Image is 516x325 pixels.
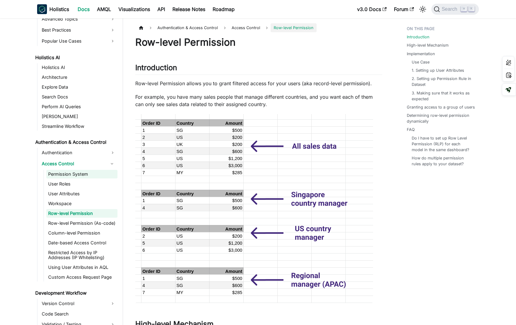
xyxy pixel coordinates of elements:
a: Version Control [40,299,117,308]
a: 3. Making sure that it works as expected [412,90,473,102]
a: Development Workflow [33,289,117,297]
a: Custom Access Request Page [46,273,117,281]
a: Workspace [46,199,117,208]
a: FAQ [407,127,415,132]
a: Release Notes [169,4,209,14]
a: Row-level Permission (As-code) [46,219,117,227]
a: Authentication & Access Control [33,138,117,147]
a: User Roles [46,180,117,188]
kbd: ⌘ [461,6,467,12]
nav: Docs sidebar [31,18,123,325]
a: Holistics AI [33,53,117,62]
img: Holistics [37,4,47,14]
span: Authentication & Access Control [154,23,221,32]
a: Docs [74,4,93,14]
a: Holistics AI [40,63,117,72]
b: Holistics [49,6,69,13]
a: Do I have to set up Row Level Permission (RLP) for each model in the same dashboard? [412,135,473,153]
p: Row-level Permission allows you to grant filtered access for your users (aka record-level permiss... [135,80,382,87]
span: Access Control [232,25,260,30]
a: Popular Use Cases [40,36,117,46]
a: API [154,4,169,14]
a: Architecture [40,73,117,82]
a: Determining row-level permission dynamically [407,113,475,124]
a: Streamline Workflow [40,122,117,131]
h1: Row-level Permission [135,36,382,48]
span: Search [440,6,461,12]
a: Date-based Access Control [46,239,117,247]
a: Perform AI Queries [40,102,117,111]
a: Use Case [412,59,429,65]
p: For example, you have many sales people that manage different countries, and you want each of the... [135,93,382,108]
button: Search (Command+K) [431,4,479,15]
a: Advanced Topics [40,14,117,24]
a: Access Control [40,159,106,169]
a: Implementation [407,51,435,57]
a: Home page [135,23,147,32]
a: Access Control [229,23,263,32]
kbd: K [468,6,475,12]
a: Column-level Permission [46,229,117,237]
a: Authentication [40,148,117,158]
a: Best Practices [40,25,117,35]
a: Restricted Access by IP Addresses (IP Whitelisting) [46,248,117,262]
a: Forum [390,4,418,14]
a: Visualizations [115,4,154,14]
a: Granting access to a group of users [407,104,475,110]
a: HolisticsHolistics [37,4,69,14]
a: Permission System [46,170,117,178]
nav: Breadcrumbs [135,23,382,32]
a: 2. Setting up Permission Rule in Dataset [412,76,473,87]
a: Roadmap [209,4,238,14]
a: AMQL [93,4,115,14]
a: How do multiple permission rules apply to your dataset? [412,155,473,167]
a: Using User Attributes in AQL [46,263,117,272]
a: Search Docs [40,93,117,101]
a: Explore Data [40,83,117,91]
a: Introduction [407,34,429,40]
a: [PERSON_NAME] [40,112,117,121]
span: Row-level Permission [271,23,317,32]
a: Code Search [40,310,117,318]
button: Collapse sidebar category 'Access Control' [106,159,117,169]
a: User Attributes [46,189,117,198]
button: Switch between dark and light mode (currently light mode) [418,4,428,14]
a: Row-level Permission [46,209,117,218]
h2: Introduction [135,63,382,75]
a: 1. Setting up User Attributes [412,67,464,73]
a: v3.0 Docs [353,4,390,14]
a: High-level Mechanism [407,42,449,48]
